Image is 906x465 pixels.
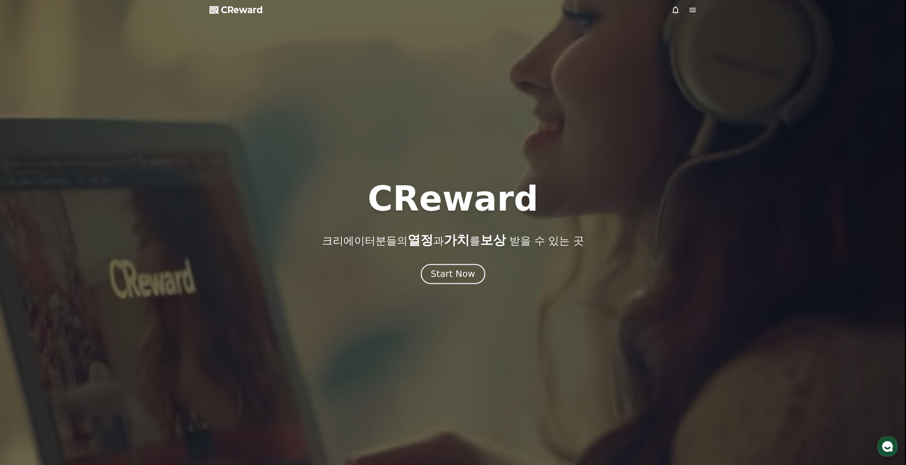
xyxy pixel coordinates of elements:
span: 보상 [480,233,506,247]
span: 설정 [110,237,119,242]
a: 홈 [2,226,47,244]
span: 가치 [444,233,470,247]
a: CReward [209,4,263,16]
button: Start Now [421,264,485,284]
span: 홈 [22,237,27,242]
div: Start Now [431,268,475,280]
a: Start Now [422,272,484,278]
p: 크리에이터분들의 과 를 받을 수 있는 곳 [322,233,584,247]
span: 열정 [408,233,433,247]
h1: CReward [368,182,538,216]
a: 설정 [92,226,137,244]
a: 대화 [47,226,92,244]
span: 대화 [65,237,74,243]
span: CReward [221,4,263,16]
